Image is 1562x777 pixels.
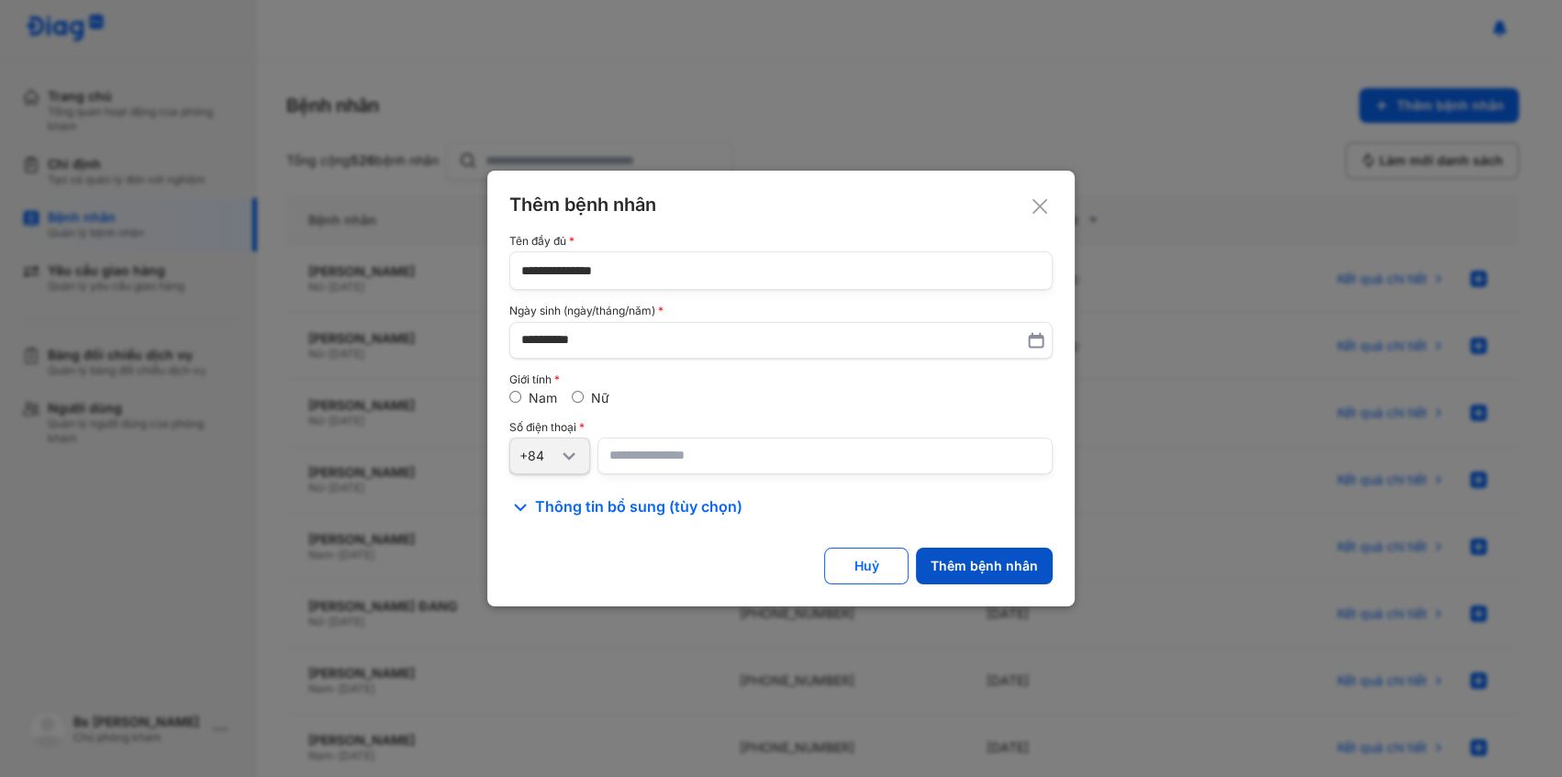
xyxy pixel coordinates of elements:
[509,305,1053,317] div: Ngày sinh (ngày/tháng/năm)
[535,496,742,518] span: Thông tin bổ sung (tùy chọn)
[529,390,557,405] label: Nam
[509,421,1053,434] div: Số điện thoại
[931,558,1038,574] div: Thêm bệnh nhân
[824,548,909,584] button: Huỷ
[591,390,609,405] label: Nữ
[509,373,1053,386] div: Giới tính
[509,235,1053,248] div: Tên đầy đủ
[916,548,1053,584] button: Thêm bệnh nhân
[519,448,558,464] div: +84
[509,193,1053,216] div: Thêm bệnh nhân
